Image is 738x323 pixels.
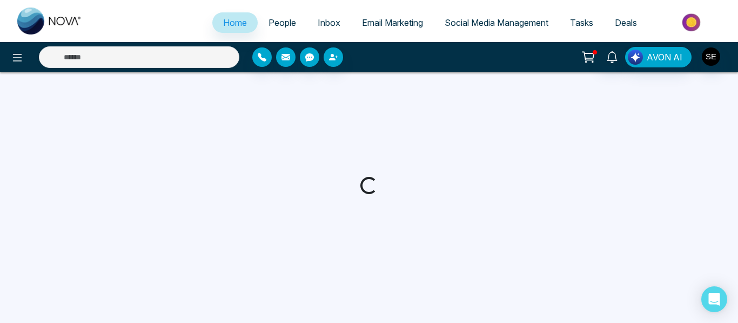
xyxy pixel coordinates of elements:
a: Email Marketing [351,12,434,33]
a: Deals [604,12,648,33]
a: Tasks [559,12,604,33]
span: Tasks [570,17,593,28]
span: Email Marketing [362,17,423,28]
a: Home [212,12,258,33]
button: AVON AI [625,47,692,67]
img: Market-place.gif [653,10,732,35]
span: People [269,17,296,28]
div: Open Intercom Messenger [701,286,727,312]
a: Social Media Management [434,12,559,33]
a: People [258,12,307,33]
img: User Avatar [702,47,720,66]
span: AVON AI [647,51,682,64]
a: Inbox [307,12,351,33]
span: Social Media Management [445,17,548,28]
span: Home [223,17,247,28]
span: Deals [615,17,637,28]
img: Nova CRM Logo [17,8,82,35]
img: Lead Flow [628,50,643,65]
span: Inbox [318,17,340,28]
